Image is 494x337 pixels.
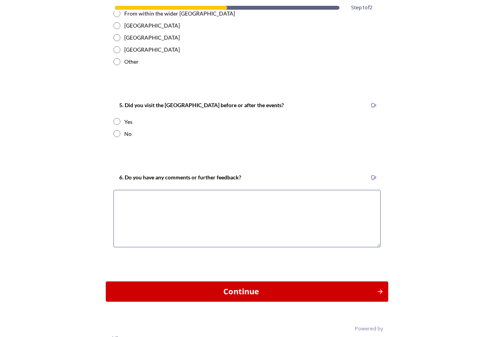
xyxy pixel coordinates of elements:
div: Continue [110,286,373,297]
div: [GEOGRAPHIC_DATA] [124,21,180,30]
strong: 5. Did you visit the [GEOGRAPHIC_DATA] before or after the events? [119,102,284,108]
div: No [124,130,132,138]
div: From within the wider [GEOGRAPHIC_DATA] [124,9,235,17]
span: Step 1 of 2 [351,4,372,11]
div: Yes [124,118,132,126]
div: [GEOGRAPHIC_DATA] [124,33,180,42]
span: Powered by [355,325,383,332]
strong: 6. Do you have any comments or further feedback? [119,174,241,181]
div: [GEOGRAPHIC_DATA] [124,45,180,54]
button: Continue [106,281,388,302]
div: Other [124,57,139,66]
